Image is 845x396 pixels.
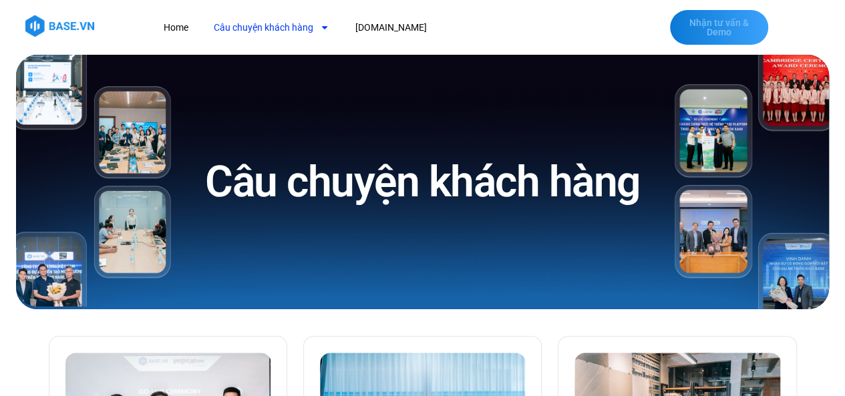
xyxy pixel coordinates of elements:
nav: Menu [154,15,603,40]
h1: Câu chuyện khách hàng [205,154,640,210]
a: Nhận tư vấn & Demo [670,10,768,45]
a: Câu chuyện khách hàng [204,15,339,40]
a: [DOMAIN_NAME] [345,15,436,40]
span: Nhận tư vấn & Demo [683,18,755,37]
a: Home [154,15,198,40]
